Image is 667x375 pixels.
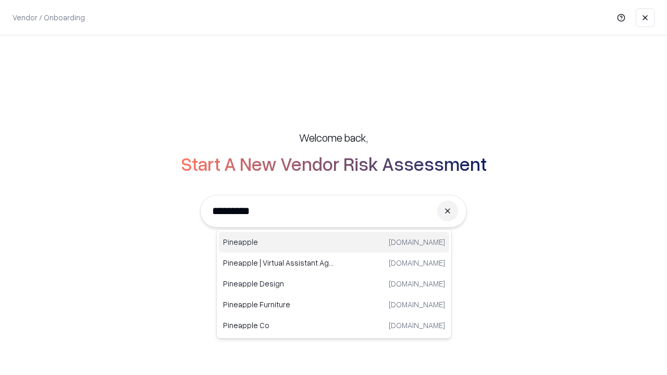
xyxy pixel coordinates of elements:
p: [DOMAIN_NAME] [389,278,445,289]
p: Pineapple Co [223,320,334,331]
p: [DOMAIN_NAME] [389,320,445,331]
p: Pineapple | Virtual Assistant Agency [223,257,334,268]
p: [DOMAIN_NAME] [389,236,445,247]
div: Suggestions [216,229,452,339]
h5: Welcome back, [299,130,368,145]
p: [DOMAIN_NAME] [389,299,445,310]
p: Vendor / Onboarding [13,12,85,23]
p: Pineapple Design [223,278,334,289]
p: Pineapple [223,236,334,247]
p: [DOMAIN_NAME] [389,257,445,268]
h2: Start A New Vendor Risk Assessment [181,153,487,174]
p: Pineapple Furniture [223,299,334,310]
